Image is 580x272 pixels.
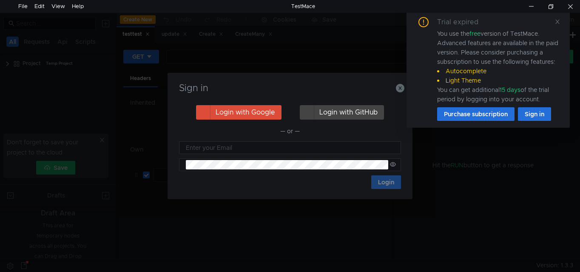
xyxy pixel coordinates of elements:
button: Login with Google [196,105,281,120]
div: Trial expired [437,17,489,27]
button: Purchase subscription [437,107,515,121]
span: 15 days [500,86,520,94]
div: You use the version of TestMace. Advanced features are available in the paid version. Please cons... [437,29,560,104]
input: Enter your Email [186,143,396,152]
div: You can get additional of the trial period by logging into your account. [437,85,560,104]
span: free [469,30,480,37]
button: Login with GitHub [300,105,384,120]
h3: Sign in [178,83,402,93]
div: — or — [179,126,401,136]
li: Light Theme [437,76,560,85]
button: Sign in [518,107,551,121]
li: Autocomplete [437,66,560,76]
